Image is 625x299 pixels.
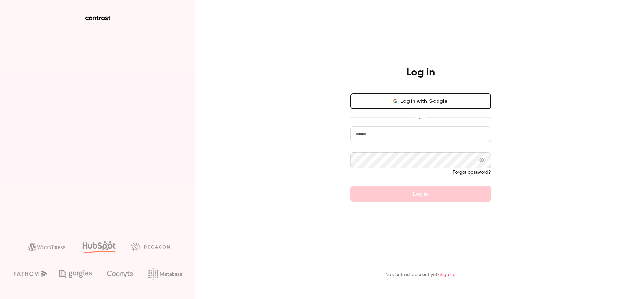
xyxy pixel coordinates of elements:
[440,272,456,277] a: Sign up
[415,114,426,121] span: or
[131,243,170,250] img: decagon
[385,271,456,278] p: No Contrast account yet?
[350,93,491,109] button: Log in with Google
[406,66,435,79] h4: Log in
[453,170,491,175] a: Forgot password?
